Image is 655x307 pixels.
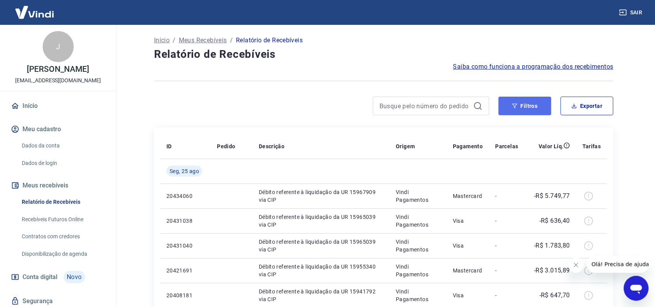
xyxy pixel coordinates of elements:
[453,217,483,225] p: Visa
[379,100,470,112] input: Busque pelo número do pedido
[453,242,483,250] p: Visa
[179,36,227,45] a: Meus Recebíveis
[561,97,613,115] button: Exportar
[166,267,204,274] p: 20421691
[27,65,89,73] p: [PERSON_NAME]
[453,62,613,71] a: Saiba como funciona a programação dos recebimentos
[19,212,107,227] a: Recebíveis Futuros Online
[15,76,101,85] p: [EMAIL_ADDRESS][DOMAIN_NAME]
[23,272,57,283] span: Conta digital
[534,241,570,250] p: -R$ 1.783,80
[166,242,204,250] p: 20431040
[19,194,107,210] a: Relatório de Recebíveis
[9,0,60,24] img: Vindi
[236,36,303,45] p: Relatório de Recebíveis
[19,229,107,245] a: Contratos com credores
[453,142,483,150] p: Pagamento
[19,138,107,154] a: Dados da conta
[259,142,285,150] p: Descrição
[396,263,440,278] p: Vindi Pagamentos
[539,142,564,150] p: Valor Líq.
[166,217,204,225] p: 20431038
[534,266,570,275] p: -R$ 3.015,89
[587,256,649,273] iframe: Mensagem da empresa
[173,36,175,45] p: /
[19,155,107,171] a: Dados de login
[396,288,440,303] p: Vindi Pagamentos
[64,271,85,283] span: Novo
[496,142,518,150] p: Parcelas
[9,177,107,194] button: Meus recebíveis
[534,191,570,201] p: -R$ 5.749,77
[496,217,518,225] p: -
[5,5,65,12] span: Olá! Precisa de ajuda?
[496,267,518,274] p: -
[624,276,649,301] iframe: Botão para abrir a janela de mensagens
[9,121,107,138] button: Meu cadastro
[154,47,613,62] h4: Relatório de Recebíveis
[166,192,204,200] p: 20434060
[259,288,383,303] p: Débito referente à liquidação da UR 15941792 via CIP
[217,142,235,150] p: Pedido
[259,188,383,204] p: Débito referente à liquidação da UR 15967909 via CIP
[259,238,383,253] p: Débito referente à liquidação da UR 15965039 via CIP
[166,142,172,150] p: ID
[496,192,518,200] p: -
[496,291,518,299] p: -
[539,216,570,225] p: -R$ 636,40
[453,192,483,200] p: Mastercard
[154,36,170,45] a: Início
[496,242,518,250] p: -
[396,213,440,229] p: Vindi Pagamentos
[9,97,107,114] a: Início
[618,5,646,20] button: Sair
[453,267,483,274] p: Mastercard
[230,36,233,45] p: /
[9,268,107,286] a: Conta digitalNovo
[166,291,204,299] p: 20408181
[582,142,601,150] p: Tarifas
[568,257,584,273] iframe: Fechar mensagem
[170,167,199,175] span: Seg, 25 ago
[43,31,74,62] div: J
[396,142,415,150] p: Origem
[259,263,383,278] p: Débito referente à liquidação da UR 15955340 via CIP
[259,213,383,229] p: Débito referente à liquidação da UR 15965039 via CIP
[396,188,440,204] p: Vindi Pagamentos
[539,291,570,300] p: -R$ 647,70
[396,238,440,253] p: Vindi Pagamentos
[19,246,107,262] a: Disponibilização de agenda
[453,291,483,299] p: Visa
[499,97,551,115] button: Filtros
